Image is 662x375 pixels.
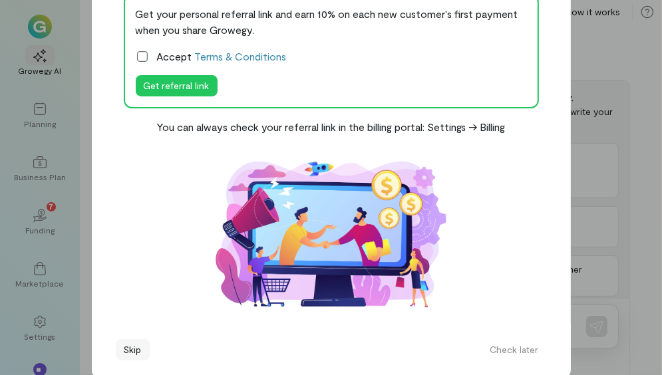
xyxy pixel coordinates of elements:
button: Get referral link [136,75,218,96]
img: Affiliate [198,146,464,323]
button: Check later [482,339,547,360]
div: Get your personal referral link and earn 10% on each new customer's first payment when you share ... [136,6,527,38]
a: Terms & Conditions [195,50,287,62]
div: You can always check your referral link in the billing portal: Settings -> Billing [157,119,506,135]
button: Skip [116,339,150,360]
span: Accept [157,49,287,64]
